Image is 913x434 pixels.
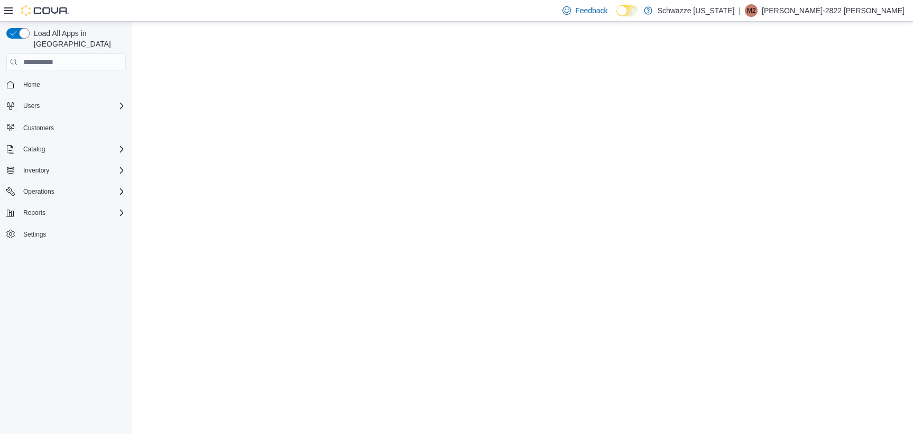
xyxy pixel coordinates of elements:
[658,4,735,17] p: Schwazze [US_STATE]
[2,77,130,92] button: Home
[739,4,741,17] p: |
[2,184,130,199] button: Operations
[23,124,54,132] span: Customers
[23,145,45,153] span: Catalog
[19,164,53,177] button: Inventory
[19,228,126,241] span: Settings
[19,185,59,198] button: Operations
[23,187,54,196] span: Operations
[2,142,130,157] button: Catalog
[23,166,49,175] span: Inventory
[2,98,130,113] button: Users
[19,206,50,219] button: Reports
[19,78,44,91] a: Home
[19,78,126,91] span: Home
[19,100,44,112] button: Users
[23,209,45,217] span: Reports
[19,143,49,156] button: Catalog
[2,163,130,178] button: Inventory
[19,121,126,134] span: Customers
[745,4,758,17] div: Matthew-2822 Duran
[21,5,69,16] img: Cova
[2,205,130,220] button: Reports
[19,185,126,198] span: Operations
[19,206,126,219] span: Reports
[19,143,126,156] span: Catalog
[616,5,639,16] input: Dark Mode
[6,73,126,269] nav: Complex example
[30,28,126,49] span: Load All Apps in [GEOGRAPHIC_DATA]
[747,4,756,17] span: M2
[23,102,40,110] span: Users
[762,4,905,17] p: [PERSON_NAME]-2822 [PERSON_NAME]
[23,80,40,89] span: Home
[19,164,126,177] span: Inventory
[575,5,607,16] span: Feedback
[2,227,130,242] button: Settings
[2,120,130,135] button: Customers
[616,16,617,17] span: Dark Mode
[19,122,58,134] a: Customers
[19,228,50,241] a: Settings
[23,230,46,239] span: Settings
[19,100,126,112] span: Users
